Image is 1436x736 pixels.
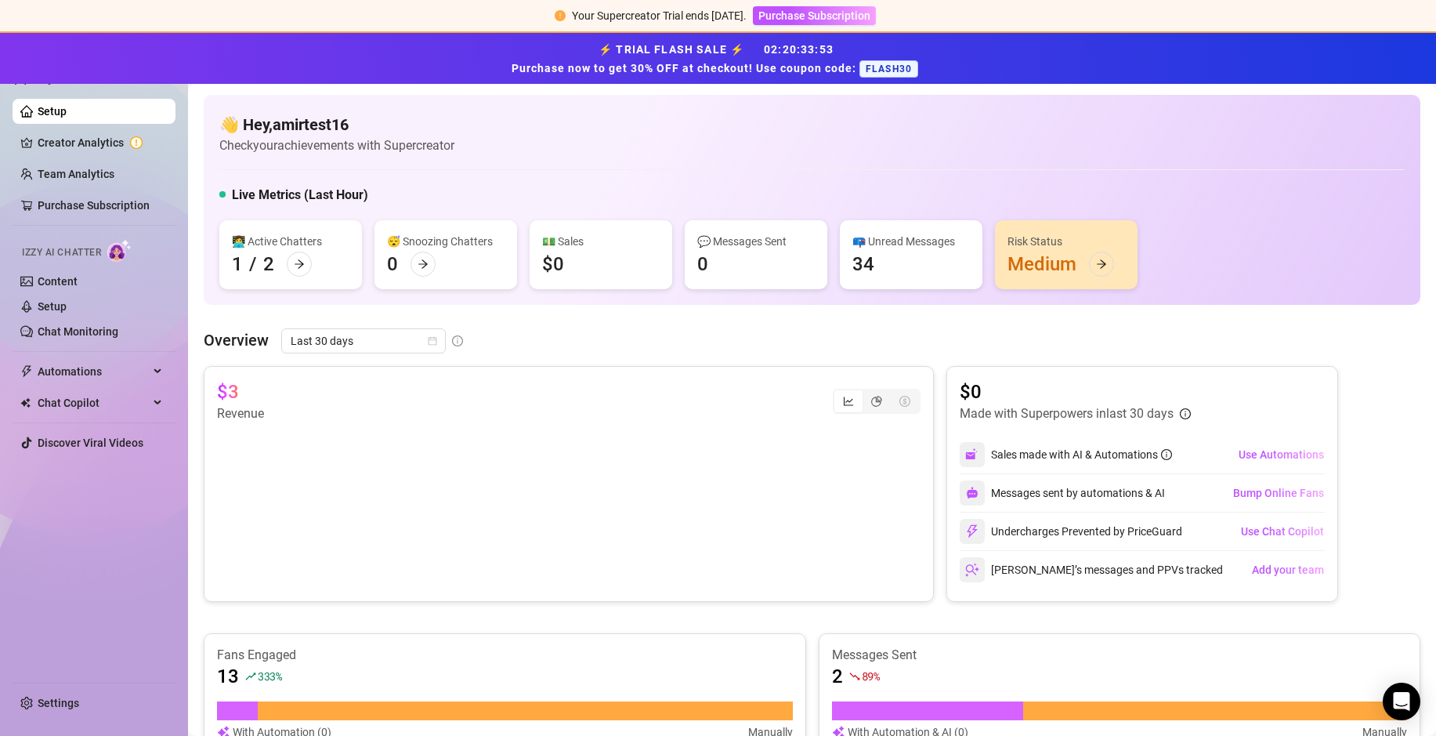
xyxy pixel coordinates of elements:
div: Sales made with AI & Automations [991,446,1172,463]
a: Content [38,275,78,288]
strong: ⚡ TRIAL FLASH SALE ⚡ [512,43,924,74]
a: Purchase Subscription [753,9,876,22]
strong: Purchase now to get 30% OFF at checkout! Use coupon code: [512,62,859,74]
a: Setup [38,300,67,313]
span: Chat Copilot [38,390,149,415]
div: Open Intercom Messenger [1383,683,1420,720]
button: Add your team [1251,557,1325,582]
span: Use Chat Copilot [1241,525,1324,538]
div: 34 [852,252,874,277]
button: Bump Online Fans [1232,480,1325,506]
article: Made with Superpowers in last 30 days [960,404,1174,423]
img: svg%3e [965,524,979,538]
span: Last 30 days [291,329,436,353]
span: line-chart [843,396,854,407]
span: Purchase Subscription [758,9,870,22]
h4: 👋 Hey, amirtest16 [219,114,454,136]
img: Chat Copilot [20,397,31,408]
article: Messages Sent [832,647,1408,664]
a: Team Analytics [38,168,114,180]
span: 89 % [862,669,880,683]
span: info-circle [1180,408,1191,419]
span: arrow-right [294,259,305,270]
a: Chat Monitoring [38,325,118,338]
div: 💵 Sales [542,233,660,250]
div: Risk Status [1007,233,1125,250]
span: Add your team [1252,564,1324,576]
span: arrow-right [418,259,429,270]
a: Purchase Subscription [38,199,150,212]
article: 13 [217,664,239,689]
span: pie-chart [871,396,882,407]
span: fall [849,671,860,682]
a: Settings [38,697,79,709]
div: 📪 Unread Messages [852,233,970,250]
a: Creator Analytics exclamation-circle [38,130,163,155]
span: dollar-circle [899,396,910,407]
div: 👩‍💻 Active Chatters [232,233,349,250]
article: $3 [217,379,239,404]
div: Undercharges Prevented by PriceGuard [960,519,1182,544]
div: $0 [542,252,564,277]
button: Use Chat Copilot [1240,519,1325,544]
article: Overview [204,328,269,352]
div: Messages sent by automations & AI [960,480,1165,506]
span: info-circle [1161,449,1172,460]
img: svg%3e [965,563,979,577]
span: exclamation-circle [555,10,566,21]
span: Izzy AI Chatter [22,245,101,260]
div: 1 [232,252,243,277]
span: info-circle [452,335,463,346]
article: 2 [832,664,843,689]
article: Revenue [217,404,264,423]
div: [PERSON_NAME]’s messages and PPVs tracked [960,557,1223,582]
div: 💬 Messages Sent [697,233,815,250]
span: Your Supercreator Trial ends [DATE]. [572,9,747,22]
button: Purchase Subscription [753,6,876,25]
span: 02 : 20 : 33 : 53 [764,43,834,56]
article: $0 [960,379,1191,404]
img: AI Chatter [107,239,132,262]
span: 333 % [258,669,282,683]
span: calendar [428,336,437,346]
a: Discover Viral Videos [38,437,143,449]
span: arrow-right [1096,259,1107,270]
img: svg%3e [965,448,979,462]
div: segmented control [833,389,921,414]
button: Use Automations [1238,442,1325,467]
div: 😴 Snoozing Chatters [387,233,505,250]
img: svg%3e [966,487,978,499]
span: Use Automations [1239,448,1324,461]
span: Automations [38,359,149,384]
span: Bump Online Fans [1233,487,1324,499]
span: rise [245,671,256,682]
article: Fans Engaged [217,647,793,664]
div: 2 [263,252,274,277]
div: 0 [387,252,398,277]
div: 0 [697,252,708,277]
h5: Live Metrics (Last Hour) [232,186,368,205]
span: thunderbolt [20,365,33,378]
span: FLASH30 [859,60,918,78]
a: Setup [38,105,67,118]
article: Check your achievements with Supercreator [219,136,454,155]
